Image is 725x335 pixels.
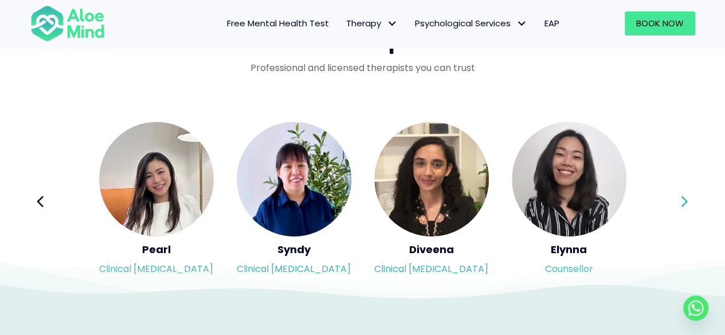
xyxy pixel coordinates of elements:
[512,122,626,281] a: <h5>Elynna</h5><p>Counsellor</p> ElynnaCounsellor
[237,122,351,237] img: <h5>Syndy</h5><p>Clinical psychologist</p>
[99,242,214,257] h5: Pearl
[683,295,708,321] a: Whatsapp
[99,122,214,281] a: <h5>Pearl</h5><p>Clinical psychologist</p> PearlClinical [MEDICAL_DATA]
[30,5,105,42] img: Aloe mind Logo
[374,122,489,281] a: <h5>Diveena</h5><p>Clinical psychologist</p> DiveenaClinical [MEDICAL_DATA]
[636,17,684,29] span: Book Now
[512,242,626,257] h5: Elynna
[99,122,214,237] img: <h5>Pearl</h5><p>Clinical psychologist</p>
[218,11,338,36] a: Free Mental Health Test
[237,121,351,282] div: Slide 15 of 3
[625,11,695,36] a: Book Now
[191,26,534,56] span: Our mental health professionals
[338,11,406,36] a: TherapyTherapy: submenu
[512,122,626,237] img: <h5>Elynna</h5><p>Counsellor</p>
[99,121,214,282] div: Slide 14 of 3
[346,17,398,29] span: Therapy
[374,122,489,237] img: <h5>Diveena</h5><p>Clinical psychologist</p>
[237,242,351,257] h5: Syndy
[237,122,351,281] a: <h5>Syndy</h5><p>Clinical psychologist</p> SyndyClinical [MEDICAL_DATA]
[514,15,530,32] span: Psychological Services: submenu
[536,11,568,36] a: EAP
[512,121,626,282] div: Slide 17 of 3
[544,17,559,29] span: EAP
[120,11,568,36] nav: Menu
[415,17,527,29] span: Psychological Services
[30,61,695,74] p: Professional and licensed therapists you can trust
[374,121,489,282] div: Slide 16 of 3
[384,15,401,32] span: Therapy: submenu
[374,242,489,257] h5: Diveena
[406,11,536,36] a: Psychological ServicesPsychological Services: submenu
[227,17,329,29] span: Free Mental Health Test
